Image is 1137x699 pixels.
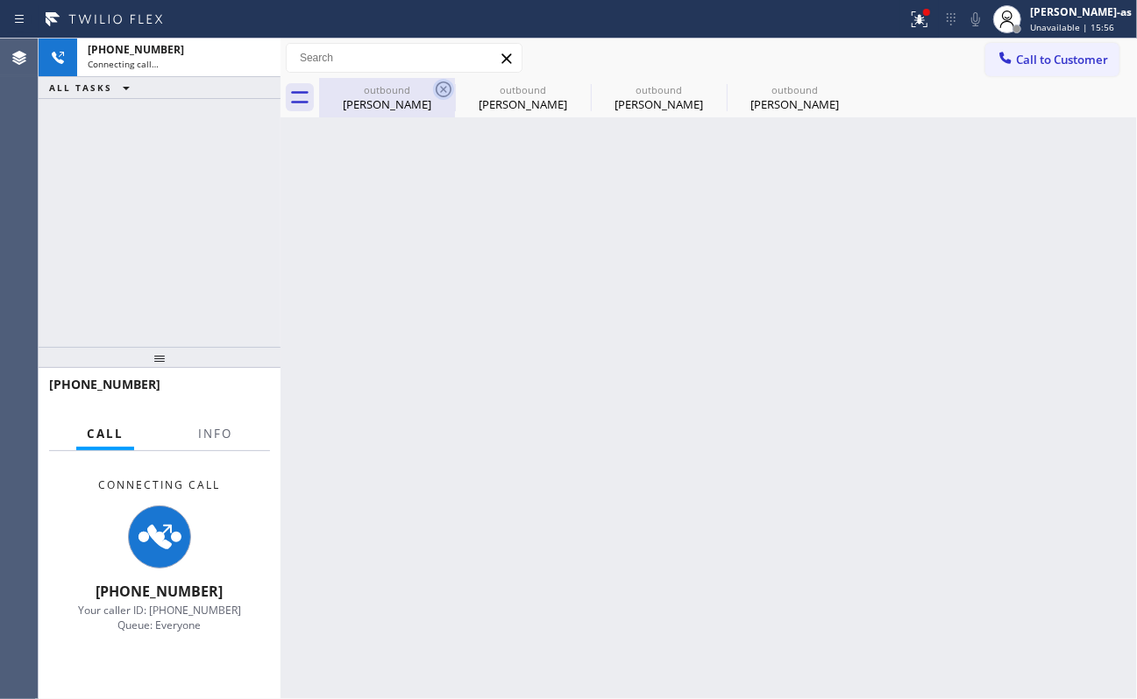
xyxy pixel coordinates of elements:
div: Kellee sargent [457,78,589,117]
div: [PERSON_NAME]-as [1030,4,1132,19]
span: [PHONE_NUMBER] [96,582,224,601]
button: Call [76,417,134,451]
div: [PERSON_NAME] [728,96,861,112]
div: [PERSON_NAME] [593,96,725,112]
div: outbound [593,83,725,96]
div: [PERSON_NAME] [457,96,589,112]
div: Kellee sargent [321,78,453,117]
div: outbound [321,83,453,96]
div: [PERSON_NAME] [321,96,453,112]
span: Call [87,426,124,441]
span: Connecting call… [88,58,159,70]
span: Your caller ID: [PHONE_NUMBER] Queue: Everyone [78,603,241,632]
button: ALL TASKS [39,77,147,98]
div: outbound [457,83,589,96]
button: Call to Customer [985,43,1119,76]
span: [PHONE_NUMBER] [49,376,160,392]
span: Unavailable | 15:56 [1030,21,1114,33]
span: Connecting Call [99,477,221,492]
button: Mute [963,7,988,32]
input: Search [287,44,522,72]
div: Michael Long [593,78,725,117]
span: Call to Customer [1016,52,1108,67]
span: ALL TASKS [49,81,112,94]
button: Info [188,417,243,451]
span: Info [198,426,232,441]
div: Rubin Roldan [728,78,861,117]
div: outbound [728,83,861,96]
span: [PHONE_NUMBER] [88,42,184,57]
